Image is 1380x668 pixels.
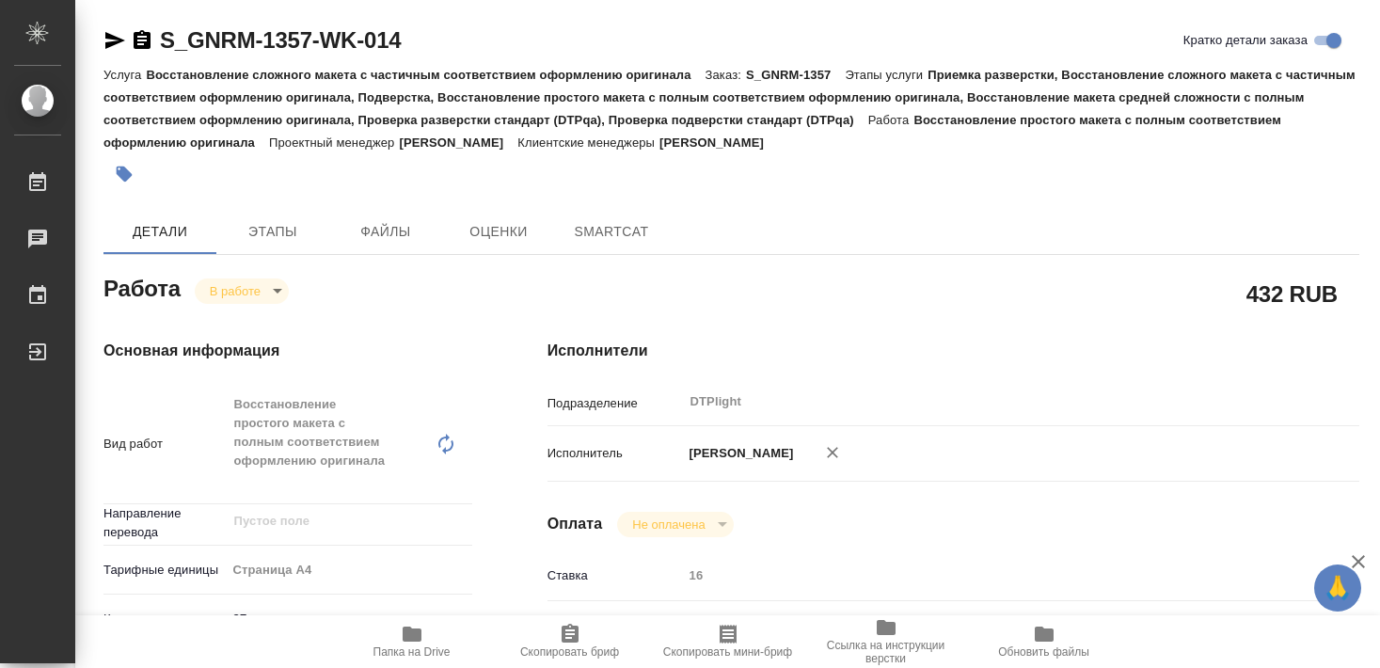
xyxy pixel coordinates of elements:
span: Обновить файлы [998,645,1089,659]
button: Добавить тэг [103,153,145,195]
p: Работа [868,113,914,127]
h2: 432 RUB [1246,278,1338,310]
button: Скопировать мини-бриф [649,615,807,668]
input: ✎ Введи что-нибудь [227,605,472,632]
span: 🙏 [1322,568,1354,608]
p: Кол-во единиц [103,610,227,628]
div: В работе [617,512,733,537]
p: Ставка [547,566,683,585]
input: Пустое поле [683,562,1292,589]
span: SmartCat [566,220,657,244]
button: Папка на Drive [333,615,491,668]
h4: Исполнители [547,340,1359,362]
p: Подразделение [547,394,683,413]
p: Исполнитель [547,444,683,463]
button: 🙏 [1314,565,1361,612]
p: Направление перевода [103,504,227,542]
p: [PERSON_NAME] [683,444,794,463]
button: Обновить файлы [965,615,1123,668]
p: Восстановление сложного макета с частичным соответствием оформлению оригинала [146,68,705,82]
span: Ссылка на инструкции верстки [818,639,954,665]
p: S_GNRM-1357 [746,68,845,82]
div: В работе [195,278,289,304]
button: Не оплачена [627,517,710,533]
span: Скопировать мини-бриф [663,645,792,659]
button: Ссылка на инструкции верстки [807,615,965,668]
button: Скопировать ссылку для ЯМессенджера [103,29,126,52]
span: Файлы [341,220,431,244]
button: Скопировать ссылку [131,29,153,52]
span: Скопировать бриф [520,645,619,659]
p: Вид работ [103,435,227,453]
h4: Основная информация [103,340,472,362]
span: Детали [115,220,205,244]
button: Скопировать бриф [491,615,649,668]
input: Пустое поле [232,510,428,533]
span: Кратко детали заказа [1183,31,1308,50]
p: [PERSON_NAME] [399,135,517,150]
h4: Оплата [547,513,603,535]
p: Приемка разверстки, Восстановление сложного макета с частичным соответствием оформлению оригинала... [103,68,1356,127]
p: Проектный менеджер [269,135,399,150]
p: Заказ: [706,68,746,82]
button: Удалить исполнителя [812,432,853,473]
p: Клиентские менеджеры [517,135,659,150]
p: Этапы услуги [845,68,928,82]
div: Страница А4 [227,554,472,586]
a: S_GNRM-1357-WK-014 [160,27,401,53]
h2: Работа [103,270,181,304]
button: В работе [204,283,266,299]
p: [PERSON_NAME] [659,135,778,150]
span: Папка на Drive [373,645,451,659]
p: Услуга [103,68,146,82]
div: RUB [683,609,1292,641]
span: Оценки [453,220,544,244]
span: Этапы [228,220,318,244]
p: Тарифные единицы [103,561,227,580]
